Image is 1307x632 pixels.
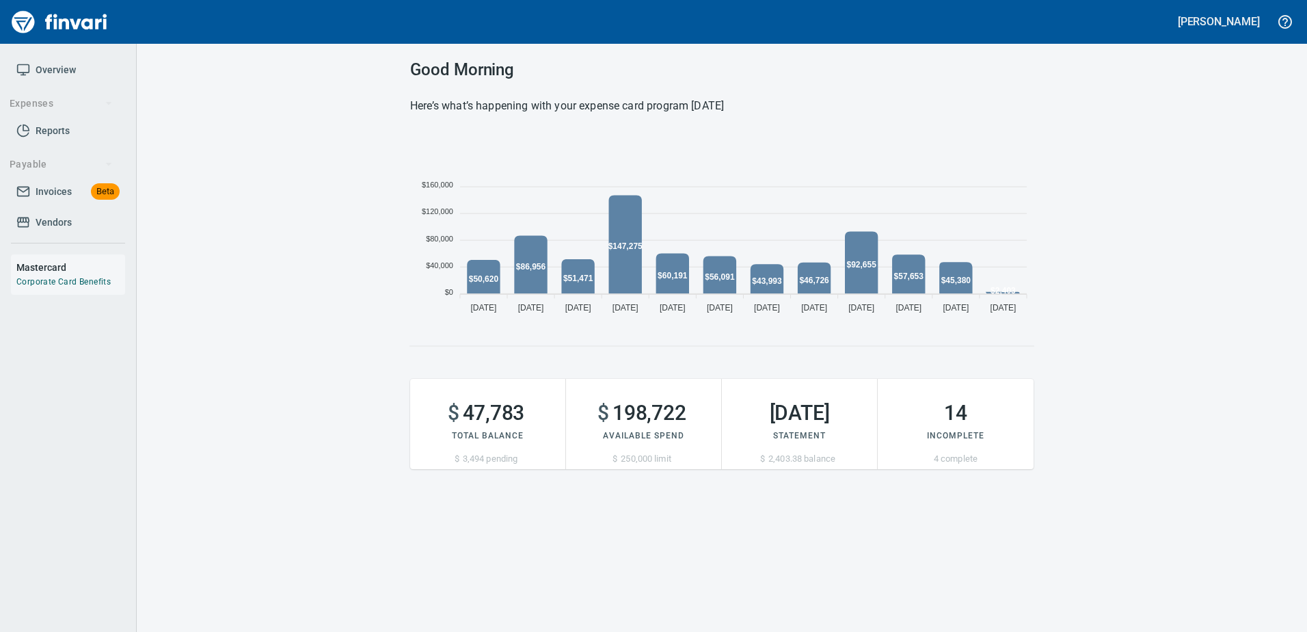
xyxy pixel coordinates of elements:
tspan: [DATE] [518,303,544,313]
tspan: [DATE] [565,303,591,313]
tspan: [DATE] [471,303,497,313]
h6: Here’s what’s happening with your expense card program [DATE] [410,96,1034,116]
tspan: [DATE] [801,303,827,313]
tspan: [DATE] [612,303,638,313]
a: Corporate Card Benefits [16,277,111,287]
tspan: [DATE] [754,303,780,313]
span: Overview [36,62,76,79]
a: Overview [11,55,125,85]
button: Expenses [4,91,118,116]
tspan: $40,000 [426,261,453,269]
tspan: [DATE] [848,303,874,313]
span: Reports [36,122,70,140]
h3: Good Morning [410,60,1034,79]
img: Finvari [8,5,111,38]
a: Reports [11,116,125,146]
tspan: $120,000 [422,207,453,215]
span: Payable [10,156,113,173]
tspan: $80,000 [426,235,453,243]
tspan: [DATE] [991,303,1016,313]
tspan: [DATE] [660,303,686,313]
tspan: $160,000 [422,181,453,189]
a: Vendors [11,207,125,238]
tspan: [DATE] [707,303,733,313]
span: Expenses [10,95,113,112]
a: InvoicesBeta [11,176,125,207]
h6: Mastercard [16,260,125,275]
button: [PERSON_NAME] [1174,11,1263,32]
tspan: $0 [445,288,453,296]
span: Beta [91,184,120,200]
span: Vendors [36,214,72,231]
h5: [PERSON_NAME] [1178,14,1260,29]
tspan: [DATE] [943,303,969,313]
span: Invoices [36,183,72,200]
button: Payable [4,152,118,177]
tspan: [DATE] [895,303,921,313]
